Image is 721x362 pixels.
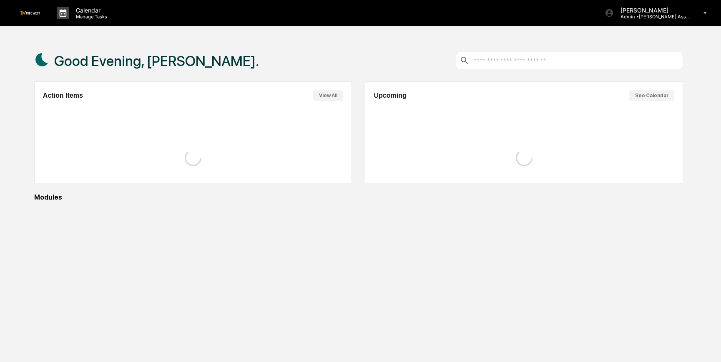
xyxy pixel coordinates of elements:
p: [PERSON_NAME] [614,7,691,14]
h2: Upcoming [374,92,406,99]
p: Admin • [PERSON_NAME] Asset Management [614,14,691,20]
div: Modules [34,193,683,201]
button: View All [313,90,343,101]
h2: Action Items [43,92,83,99]
h1: Good Evening, [PERSON_NAME]. [54,53,259,69]
p: Calendar [69,7,111,14]
img: logo [20,11,40,15]
p: Manage Tasks [69,14,111,20]
button: See Calendar [629,90,674,101]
